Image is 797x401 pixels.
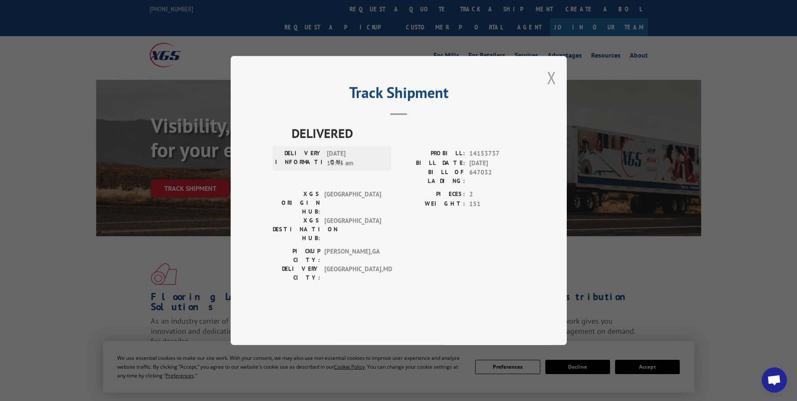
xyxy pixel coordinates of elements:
[399,199,465,209] label: WEIGHT:
[762,367,787,393] div: Open chat
[327,149,384,168] span: [DATE] 10:45 am
[273,264,320,282] label: DELIVERY CITY:
[324,190,381,216] span: [GEOGRAPHIC_DATA]
[399,149,465,158] label: PROBILL:
[273,190,320,216] label: XGS ORIGIN HUB:
[399,168,465,185] label: BILL OF LADING:
[399,158,465,168] label: BILL DATE:
[273,247,320,264] label: PICKUP CITY:
[324,247,381,264] span: [PERSON_NAME] , GA
[469,190,525,199] span: 2
[547,66,556,89] button: Close modal
[273,216,320,243] label: XGS DESTINATION HUB:
[399,190,465,199] label: PIECES:
[469,168,525,185] span: 647032
[273,87,525,103] h2: Track Shipment
[469,199,525,209] span: 151
[324,264,381,282] span: [GEOGRAPHIC_DATA] , MD
[275,149,323,168] label: DELIVERY INFORMATION:
[469,149,525,158] span: 14153737
[324,216,381,243] span: [GEOGRAPHIC_DATA]
[292,124,525,142] span: DELIVERED
[469,158,525,168] span: [DATE]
